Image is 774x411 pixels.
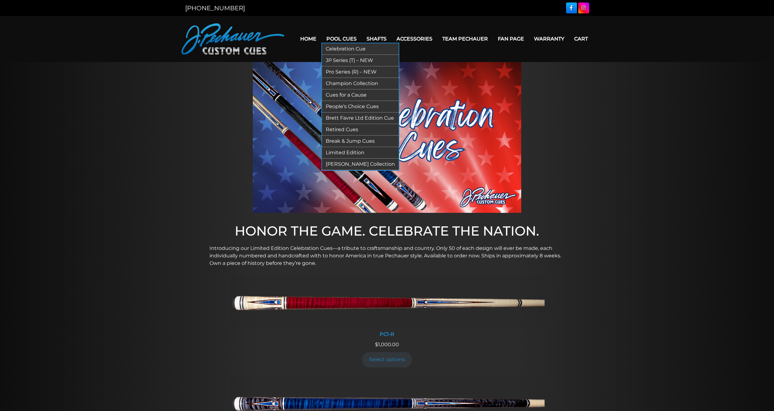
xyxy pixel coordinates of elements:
[375,342,378,347] span: $
[321,31,362,47] a: Pool Cues
[181,23,284,55] img: Pechauer Custom Cues
[529,31,569,47] a: Warranty
[230,275,545,327] img: PC1-R
[322,66,399,78] a: Pro Series (R) – NEW
[322,112,399,124] a: Brett Favre Ltd Edition Cue
[322,78,399,89] a: Champion Collection
[295,31,321,47] a: Home
[493,31,529,47] a: Fan Page
[322,55,399,66] a: JP Series (T) – NEW
[362,352,412,367] a: Add to cart: “PC1-R”
[569,31,593,47] a: Cart
[375,342,399,347] span: 1,000.00
[230,275,545,341] a: PC1-R PC1-R
[322,43,399,55] a: Celebration Cue
[322,124,399,136] a: Retired Cues
[209,245,565,267] p: Introducing our Limited Edition Celebration Cues—a tribute to craftsmanship and country. Only 50 ...
[392,31,437,47] a: Accessories
[322,136,399,147] a: Break & Jump Cues
[437,31,493,47] a: Team Pechauer
[185,4,245,12] a: [PHONE_NUMBER]
[362,31,392,47] a: Shafts
[230,331,545,337] div: PC1-R
[322,147,399,159] a: Limited Edition
[322,159,399,170] a: [PERSON_NAME] Collection
[322,101,399,112] a: People’s Choice Cues
[322,89,399,101] a: Cues for a Cause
